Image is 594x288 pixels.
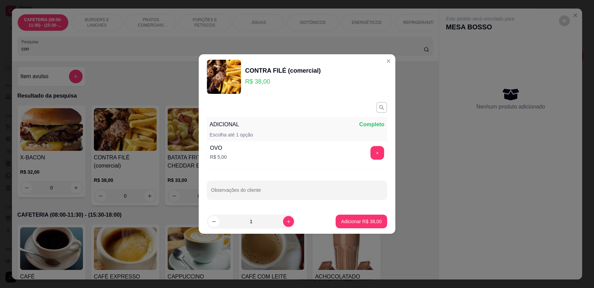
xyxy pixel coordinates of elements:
[208,216,219,227] button: decrease-product-quantity
[383,56,394,67] button: Close
[336,215,387,228] button: Adicionar R$ 38,00
[210,131,253,138] p: Escolha até 1 opção
[359,120,384,129] p: Completo
[207,60,241,94] img: product-image
[370,146,384,160] button: add
[341,218,382,225] p: Adicionar R$ 38,00
[210,154,227,160] p: R$ 5,00
[245,66,321,75] div: CONTRA FILÉ (comercial)
[245,77,321,86] p: R$ 38,00
[210,144,227,152] div: OVO
[210,120,239,129] p: ADICIONAL
[283,216,294,227] button: increase-product-quantity
[211,189,383,196] input: Observações do cliente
